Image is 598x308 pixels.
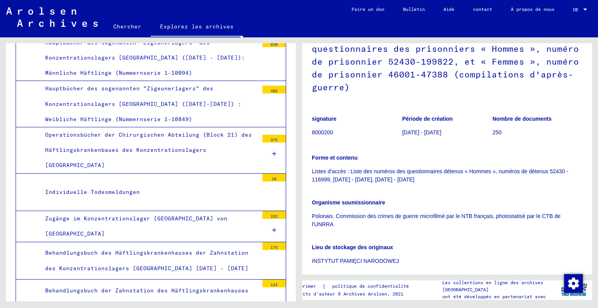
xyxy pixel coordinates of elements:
div: Behandlungsbuch des Häftlingskrankenhauses der Zahnstation des Konzentrationslagers [GEOGRAPHIC_D... [39,245,259,276]
a: politique de confidentialité [326,282,418,290]
div: Individuelle Todesmeldungen [39,185,259,200]
font: DE [573,7,579,12]
img: Arolsen_neg.svg [6,7,98,27]
font: Forme et contenu [312,155,357,161]
div: 375 [262,135,286,143]
img: yv_logo.png [559,280,589,299]
font: [URL][DOMAIN_NAME] [312,274,369,280]
font: signature [312,116,336,122]
font: [DATE] - [DATE] [402,129,441,136]
font: Chercher [113,23,141,30]
div: Hauptbücher des sogenannten "Zigeunerlagers" des Konzentrationslagers [GEOGRAPHIC_DATA] ([DATE]-[... [39,81,259,127]
font: Listes d'accès : Liste des numéros des questionnaires des prisonniers « Hommes », numéro de priso... [312,30,579,93]
font: À propos de nous [511,6,554,12]
div: 134 [262,280,286,287]
div: 16 [262,174,286,181]
div: 223 [262,211,286,219]
font: 8000200 [312,129,333,136]
font: INSTYTUT PAMIĘCI NARODOWEJ [312,258,399,264]
font: Explorez les archives [160,23,234,30]
font: Lieu de stockage des originaux [312,244,393,250]
div: 402 [262,86,286,93]
font: 250 [492,129,501,136]
a: Chercher [104,17,151,36]
font: contact [473,6,492,12]
img: Modifier le consentement [564,274,583,293]
div: 175 [262,242,286,250]
font: Faire un don [352,6,384,12]
font: ont été développés en partenariat avec [442,294,546,299]
div: Operationsbücher der Chirurgischen Abteilung (Block 21) des Häftlingskrankenbaues des Konzentrati... [39,127,259,173]
font: Bulletin [403,6,425,12]
font: politique de confidentialité [332,283,409,289]
font: Période de création [402,116,453,122]
font: Organisme soumissionnaire [312,199,385,206]
font: imprimer [294,283,316,289]
div: Zugänge im Konzentrationslager [GEOGRAPHIC_DATA] von [GEOGRAPHIC_DATA] [39,211,259,241]
font: Droits d'auteur © Archives Arolsen, 2021 [294,291,403,297]
div: Hauptbücher des sogenanten "Zigeunerlagers" des Konzentrationslagers [GEOGRAPHIC_DATA] ([DATE] - ... [39,35,259,81]
div: 639 [262,39,286,47]
a: Explorez les archives [151,17,243,37]
font: Polonais. Commission des crimes de guerre microfilmé par le NTB français, photostatisé par le CTB... [312,213,561,227]
font: | [322,283,326,290]
font: Nombre de documents [492,116,552,122]
a: imprimer [294,282,322,290]
font: Aide [443,6,454,12]
font: Listes d'accès : Liste des numéros des questionnaires détenus « Hommes », numéros de détenus 5243... [312,168,568,183]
